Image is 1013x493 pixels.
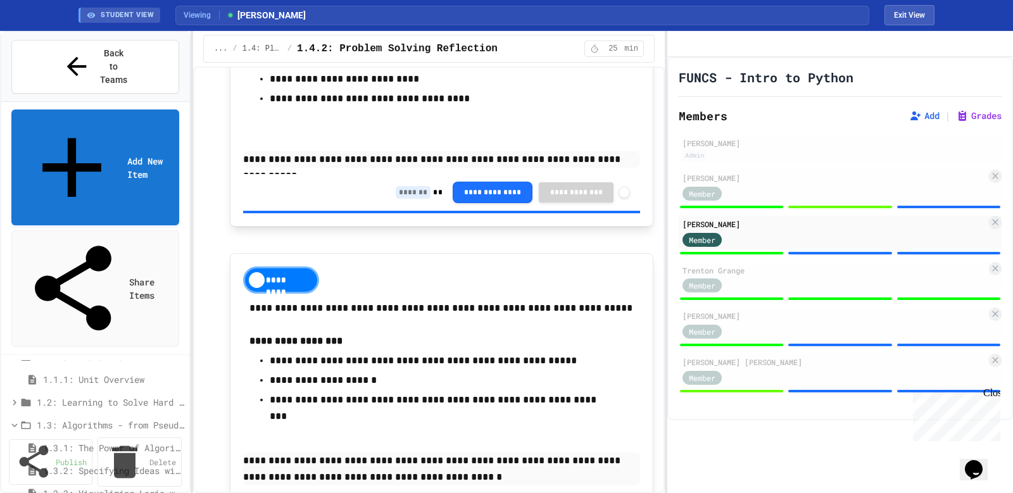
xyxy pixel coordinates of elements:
[5,5,87,80] div: Chat with us now!Close
[43,373,184,386] span: 1.1.1: Unit Overview
[603,44,623,54] span: 25
[689,234,715,246] span: Member
[297,41,498,56] span: 1.4.2: Problem Solving Reflection
[909,109,940,122] button: Add
[11,40,179,94] button: Back to Teams
[619,187,630,198] button: Force resubmission of student's answer (Admin only)
[683,356,986,368] div: [PERSON_NAME] [PERSON_NAME]
[99,47,129,87] span: Back to Teams
[242,44,282,54] span: 1.4: Playing Games
[689,326,715,337] span: Member
[908,387,1000,441] iframe: chat widget
[679,68,853,86] h1: FUNCS - Intro to Python
[683,265,986,276] div: Trenton Grange
[184,9,220,21] span: Viewing
[37,418,184,432] span: 1.3: Algorithms - from Pseudocode to Flowcharts
[683,218,986,230] div: [PERSON_NAME]
[689,372,715,384] span: Member
[233,44,237,54] span: /
[683,172,986,184] div: [PERSON_NAME]
[689,280,715,291] span: Member
[37,396,184,409] span: 1.2: Learning to Solve Hard Problems
[683,137,998,149] div: [PERSON_NAME]
[679,107,727,125] h2: Members
[956,109,1002,122] button: Grades
[98,437,181,487] a: Delete
[624,44,638,54] span: min
[101,10,154,21] span: STUDENT VIEW
[37,350,184,363] span: 1.1: Unit Overview
[689,188,715,199] span: Member
[226,9,306,22] span: [PERSON_NAME]
[9,439,92,484] a: Publish
[287,44,292,54] span: /
[214,44,228,54] span: ...
[683,310,986,321] div: [PERSON_NAME]
[960,442,1000,480] iframe: chat widget
[945,108,951,123] span: |
[884,5,934,25] button: Exit student view
[11,109,179,225] a: Add New Item
[11,230,179,346] a: Share Items
[683,150,707,161] div: Admin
